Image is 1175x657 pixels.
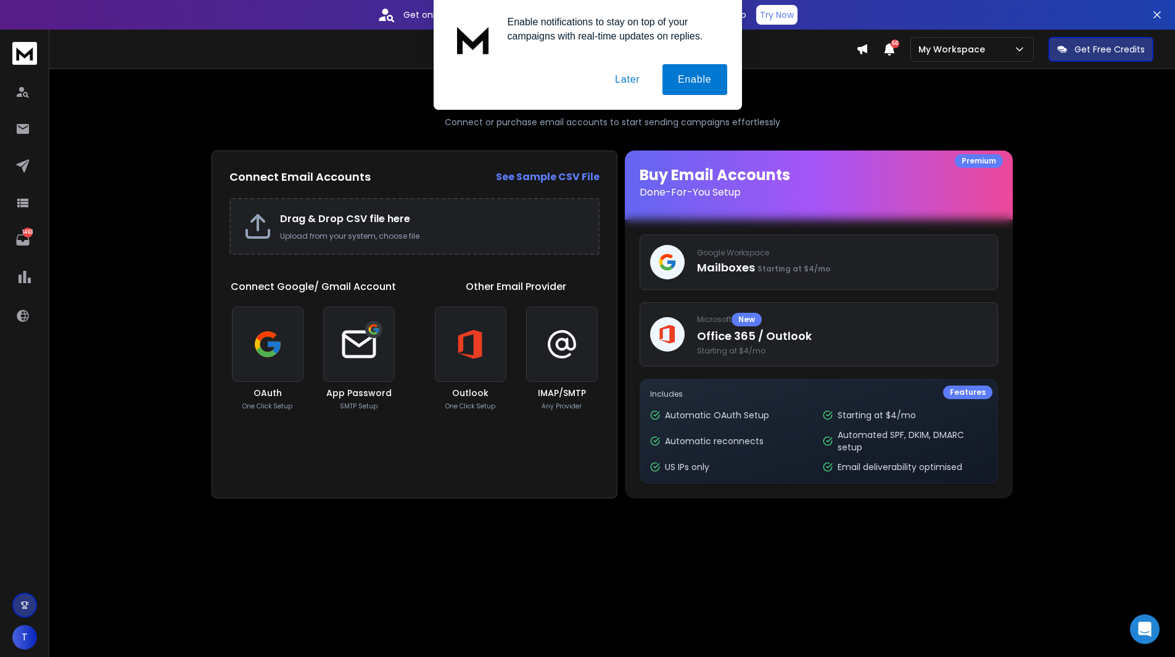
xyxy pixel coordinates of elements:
p: Any Provider [542,402,582,411]
div: Enable notifications to stay on top of your campaigns with real-time updates on replies. [498,15,727,43]
div: New [732,313,762,326]
div: Open Intercom Messenger [1130,614,1160,644]
div: Features [943,386,992,399]
button: Later [600,64,655,95]
p: Microsoft [697,313,987,326]
h3: IMAP/SMTP [538,387,586,399]
p: Mailboxes [697,259,987,276]
div: Premium [955,154,1003,168]
h3: App Password [326,387,392,399]
img: notification icon [448,15,498,64]
p: One Click Setup [445,402,495,411]
button: T [12,625,37,650]
h2: Connect Email Accounts [229,168,371,186]
h3: OAuth [254,387,282,399]
button: Enable [662,64,727,95]
a: 1463 [10,228,35,252]
h2: Drag & Drop CSV file here [280,212,586,226]
p: Automatic reconnects [665,435,764,447]
p: Includes [650,389,987,399]
p: Starting at $4/mo [838,409,916,421]
h1: Buy Email Accounts [640,165,998,200]
p: Automatic OAuth Setup [665,409,769,421]
p: One Click Setup [242,402,292,411]
h3: Outlook [452,387,489,399]
p: SMTP Setup [340,402,377,411]
p: 1463 [23,228,33,238]
span: Starting at $4/mo [697,346,987,356]
p: Connect or purchase email accounts to start sending campaigns effortlessly [445,116,780,128]
h1: Connect Google/ Gmail Account [231,279,396,294]
p: Office 365 / Outlook [697,328,987,345]
p: Email deliverability optimised [838,461,962,473]
p: Upload from your system, choose file [280,231,586,241]
p: Done-For-You Setup [640,185,998,200]
span: Starting at $4/mo [757,263,830,274]
p: Automated SPF, DKIM, DMARC setup [838,429,987,453]
a: See Sample CSV File [496,170,600,184]
h1: Other Email Provider [466,279,566,294]
p: Google Workspace [697,248,987,258]
p: US IPs only [665,461,709,473]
